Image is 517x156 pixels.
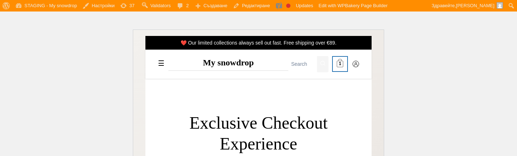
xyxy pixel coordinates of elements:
[339,61,341,68] span: 1
[145,36,372,50] div: ❤️ Our limited collections always sell out fast. Free shipping over €89.
[288,56,317,72] input: Search
[456,3,494,8] span: [PERSON_NAME]
[154,56,168,71] label: Toggle mobile menu
[286,4,290,8] div: Focus keyphrase not set
[333,57,347,72] a: 1
[203,58,254,67] a: My snowdrop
